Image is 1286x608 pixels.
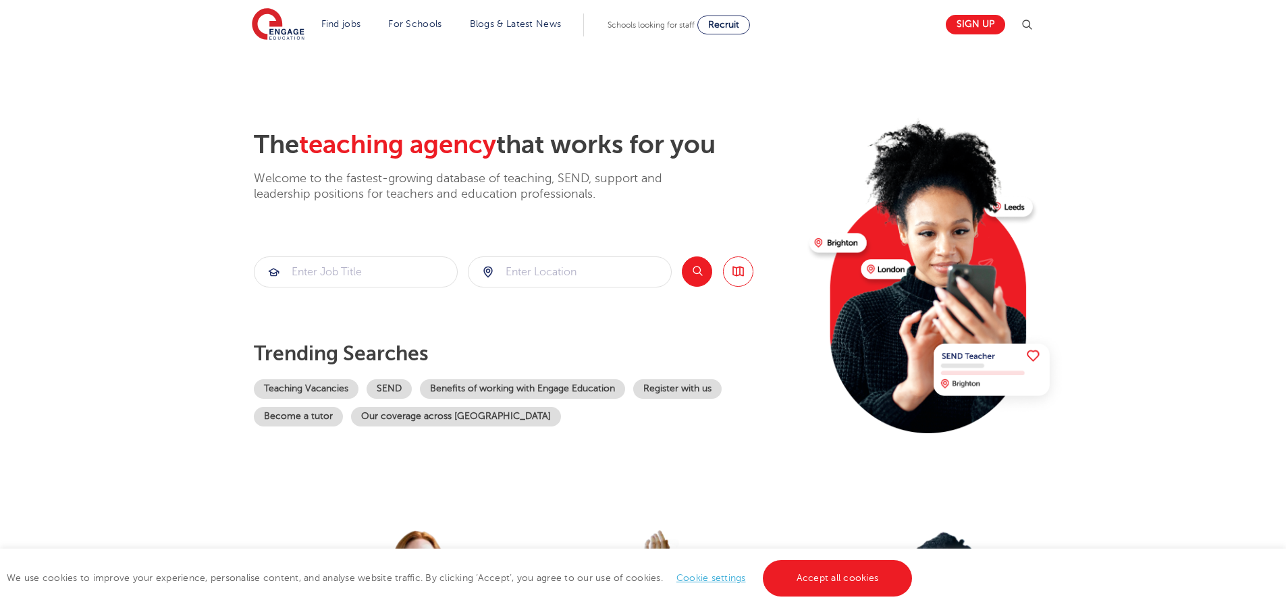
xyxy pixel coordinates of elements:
[254,379,358,399] a: Teaching Vacancies
[676,573,746,583] a: Cookie settings
[388,19,441,29] a: For Schools
[254,341,799,366] p: Trending searches
[367,379,412,399] a: SEND
[470,19,562,29] a: Blogs & Latest News
[420,379,625,399] a: Benefits of working with Engage Education
[299,130,496,159] span: teaching agency
[697,16,750,34] a: Recruit
[608,20,695,30] span: Schools looking for staff
[7,573,915,583] span: We use cookies to improve your experience, personalise content, and analyse website traffic. By c...
[254,130,799,161] h2: The that works for you
[946,15,1005,34] a: Sign up
[633,379,722,399] a: Register with us
[708,20,739,30] span: Recruit
[763,560,913,597] a: Accept all cookies
[254,171,699,202] p: Welcome to the fastest-growing database of teaching, SEND, support and leadership positions for t...
[254,407,343,426] a: Become a tutor
[252,8,304,42] img: Engage Education
[351,407,561,426] a: Our coverage across [GEOGRAPHIC_DATA]
[321,19,361,29] a: Find jobs
[254,257,457,287] input: Submit
[682,256,712,287] button: Search
[468,256,672,287] div: Submit
[468,257,671,287] input: Submit
[254,256,458,287] div: Submit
